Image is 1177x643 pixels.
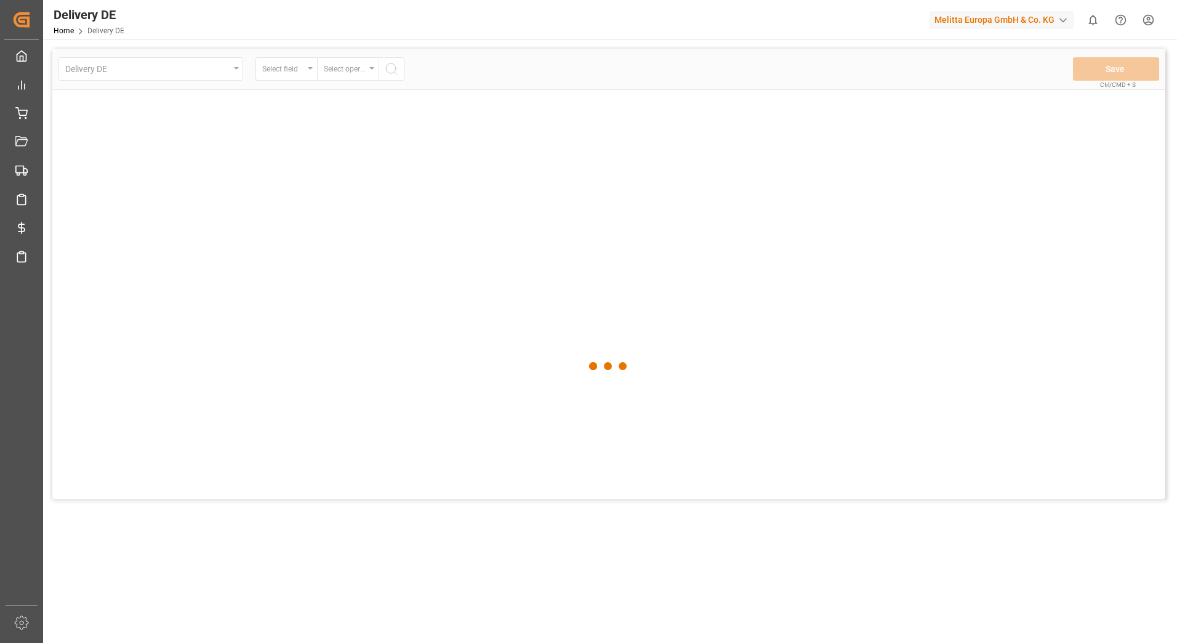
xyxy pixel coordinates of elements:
a: Home [54,26,74,35]
button: Help Center [1107,6,1135,34]
div: Delivery DE [54,6,124,24]
button: Melitta Europa GmbH & Co. KG [930,8,1079,31]
button: show 0 new notifications [1079,6,1107,34]
div: Melitta Europa GmbH & Co. KG [930,11,1074,29]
